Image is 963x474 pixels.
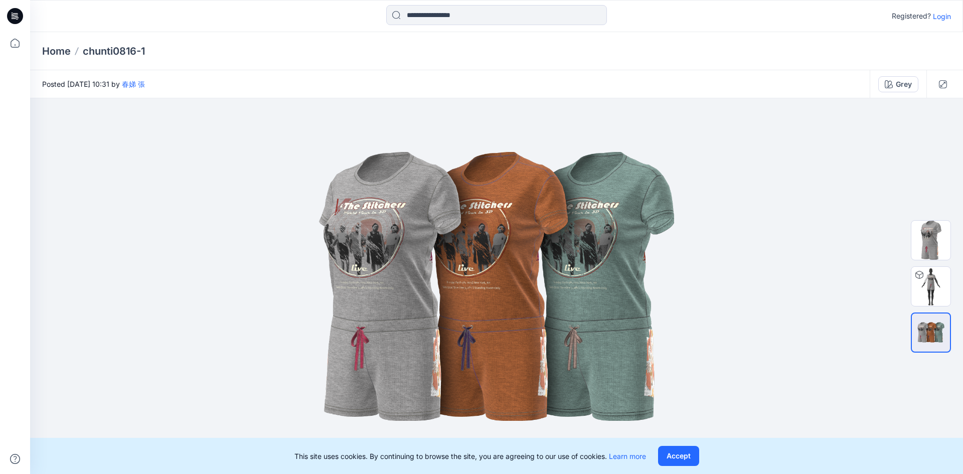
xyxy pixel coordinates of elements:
p: chunti0816-1 [83,44,145,58]
a: Learn more [609,452,646,460]
p: Login [933,11,951,22]
div: Grey [896,79,912,90]
p: Registered? [892,10,931,22]
img: chunti0816-1 Grey [911,267,950,306]
p: This site uses cookies. By continuing to browse the site, you are agreeing to our use of cookies. [294,451,646,461]
img: eyJhbGciOiJIUzI1NiIsImtpZCI6IjAiLCJzbHQiOiJzZXMiLCJ0eXAiOiJKV1QifQ.eyJkYXRhIjp7InR5cGUiOiJzdG9yYW... [246,136,747,437]
span: Posted [DATE] 10:31 by [42,79,145,89]
img: All colorways [912,321,950,344]
a: 春娣 張 [122,80,145,88]
button: Accept [658,446,699,466]
a: Home [42,44,71,58]
button: Grey [878,76,918,92]
img: Colorway Cover [911,221,950,260]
